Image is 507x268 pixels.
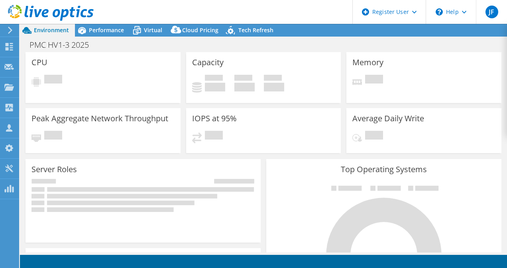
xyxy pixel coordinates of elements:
[205,75,223,83] span: Used
[144,26,162,34] span: Virtual
[264,83,284,91] h4: 0 GiB
[182,26,218,34] span: Cloud Pricing
[31,58,47,67] h3: CPU
[485,6,498,18] span: JF
[31,114,168,123] h3: Peak Aggregate Network Throughput
[352,58,383,67] h3: Memory
[272,165,495,174] h3: Top Operating Systems
[234,75,252,83] span: Free
[365,75,383,85] span: Pending
[365,131,383,142] span: Pending
[34,26,69,34] span: Environment
[26,41,101,49] h1: PMC HV1-3 2025
[192,58,224,67] h3: Capacity
[205,131,223,142] span: Pending
[436,8,443,16] svg: \n
[205,83,225,91] h4: 0 GiB
[44,131,62,142] span: Pending
[238,26,273,34] span: Tech Refresh
[352,114,424,123] h3: Average Daily Write
[264,75,282,83] span: Total
[192,114,237,123] h3: IOPS at 95%
[89,26,124,34] span: Performance
[234,83,255,91] h4: 0 GiB
[44,75,62,85] span: Pending
[31,165,77,174] h3: Server Roles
